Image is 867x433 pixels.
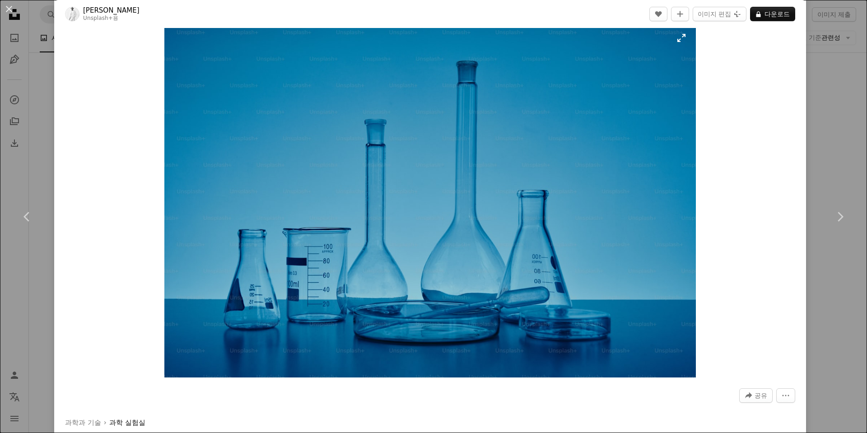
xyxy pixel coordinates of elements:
[649,7,667,21] button: 좋아요
[813,173,867,260] a: 다음
[83,15,113,21] a: Unsplash+
[693,7,746,21] button: 이미지 편집
[83,6,140,15] a: [PERSON_NAME]
[109,417,145,428] a: 과학 실험실
[164,23,695,377] button: 이 이미지 확대
[164,23,695,377] img: 파란색 배경에 실험실 유리 제품 구색
[65,7,79,21] img: Andrej Lišakov의 프로필로 이동
[750,7,795,21] button: 다운로드
[739,388,773,403] button: 이 이미지 공유
[65,417,336,428] div: ›
[83,15,140,22] div: 용
[671,7,689,21] button: 컬렉션에 추가
[755,389,767,402] span: 공유
[65,417,101,428] a: 과학과 기술
[776,388,795,403] button: 더 많은 작업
